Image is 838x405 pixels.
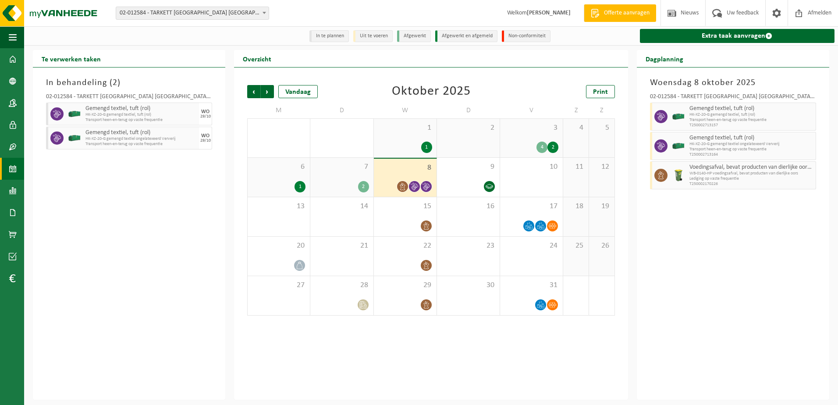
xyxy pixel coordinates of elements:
span: 3 [504,123,558,133]
a: Print [586,85,615,98]
span: 31 [504,281,558,290]
span: 29 [378,281,432,290]
span: 17 [504,202,558,211]
span: Vorige [247,85,260,98]
span: 15 [378,202,432,211]
div: 02-012584 - TARKETT [GEOGRAPHIC_DATA] [GEOGRAPHIC_DATA] - [GEOGRAPHIC_DATA] [650,94,816,103]
span: 10 [504,162,558,172]
span: 11 [568,162,584,172]
span: 8 [378,163,432,173]
div: 1 [421,142,432,153]
span: 22 [378,241,432,251]
span: Print [593,89,608,96]
div: 2 [547,142,558,153]
span: Transport heen-en-terug op vaste frequentie [689,147,813,152]
td: D [310,103,373,118]
a: Offerte aanvragen [584,4,656,22]
img: HK-XZ-20-GN-00 [68,131,81,145]
span: Gemengd textiel, tuft (rol) [85,105,197,112]
span: 18 [568,202,584,211]
td: M [247,103,310,118]
li: Afgewerkt [397,30,431,42]
span: 20 [252,241,305,251]
li: In te plannen [309,30,349,42]
div: 29/10 [200,114,211,119]
td: Z [589,103,615,118]
span: Transport heen-en-terug op vaste frequentie [689,117,813,123]
span: Gemengd textiel, tuft (rol) [85,129,197,136]
img: HK-XZ-20-GN-00 [672,139,685,153]
div: WO [201,109,209,114]
span: HK-XZ-20-G gemengd textiel, tuft (rol) [85,112,197,117]
div: Oktober 2025 [392,85,471,98]
strong: [PERSON_NAME] [527,10,571,16]
span: 28 [315,281,369,290]
img: WB-0140-HPE-GN-50 [672,169,685,182]
span: 2 [441,123,495,133]
td: V [500,103,563,118]
span: Gemengd textiel, tuft (rol) [689,135,813,142]
div: 2 [358,181,369,192]
div: 1 [295,181,305,192]
span: 21 [315,241,369,251]
span: T250002713164 [689,152,813,157]
h2: Te verwerken taken [33,50,110,67]
li: Non-conformiteit [502,30,550,42]
span: 02-012584 - TARKETT DENDERMONDE NV - DENDERMONDE [116,7,269,20]
h3: Woensdag 8 oktober 2025 [650,76,816,89]
span: HK-XZ-20-G gemengd textiel ongelatexeerd Ververij [85,136,197,142]
span: 24 [504,241,558,251]
span: 9 [441,162,495,172]
span: Volgende [261,85,274,98]
span: Offerte aanvragen [602,9,652,18]
td: D [437,103,500,118]
span: 16 [441,202,495,211]
span: 14 [315,202,369,211]
span: T250002713157 [689,123,813,128]
span: 19 [593,202,610,211]
span: 27 [252,281,305,290]
td: Z [563,103,589,118]
span: T250002170226 [689,181,813,187]
span: 6 [252,162,305,172]
span: Transport heen-en-terug op vaste frequentie [85,117,197,123]
span: HK-XZ-20-G gemengd textiel, tuft (rol) [689,112,813,117]
span: Transport heen-en-terug op vaste frequentie [85,142,197,147]
div: Vandaag [278,85,318,98]
span: 4 [568,123,584,133]
img: HK-XZ-20-GN-00 [68,107,81,121]
div: 29/10 [200,139,211,143]
span: 26 [593,241,610,251]
span: 5 [593,123,610,133]
a: Extra taak aanvragen [640,29,834,43]
div: WO [201,133,209,139]
span: WB-0140-HP voedingsafval, bevat producten van dierlijke oors [689,171,813,176]
span: 02-012584 - TARKETT DENDERMONDE NV - DENDERMONDE [116,7,269,19]
div: 02-012584 - TARKETT [GEOGRAPHIC_DATA] [GEOGRAPHIC_DATA] - [GEOGRAPHIC_DATA] [46,94,212,103]
span: Lediging op vaste frequentie [689,176,813,181]
span: 2 [113,78,117,87]
span: 23 [441,241,495,251]
span: HK-XZ-20-G gemengd textiel ongelatexeerd Ververij [689,142,813,147]
span: 12 [593,162,610,172]
li: Afgewerkt en afgemeld [435,30,497,42]
span: 30 [441,281,495,290]
h2: Overzicht [234,50,280,67]
span: Voedingsafval, bevat producten van dierlijke oorsprong, onverpakt, categorie 3 [689,164,813,171]
div: 4 [536,142,547,153]
img: HK-XZ-20-GN-00 [672,110,685,123]
span: Gemengd textiel, tuft (rol) [689,105,813,112]
h2: Dagplanning [637,50,692,67]
td: W [374,103,437,118]
li: Uit te voeren [353,30,393,42]
span: 25 [568,241,584,251]
span: 1 [378,123,432,133]
iframe: chat widget [4,386,146,405]
h3: In behandeling ( ) [46,76,212,89]
span: 13 [252,202,305,211]
span: 7 [315,162,369,172]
